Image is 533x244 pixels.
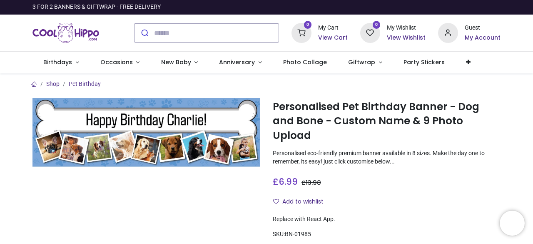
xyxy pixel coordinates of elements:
[150,52,209,73] a: New Baby
[209,52,273,73] a: Anniversary
[306,179,321,187] span: 13.98
[273,149,501,166] p: Personalised eco-friendly premium banner available in 8 sizes. Make the day one to remember, its ...
[465,34,501,42] a: My Account
[373,21,381,29] sup: 0
[32,21,99,45] img: Cool Hippo
[326,3,501,11] iframe: Customer reviews powered by Trustpilot
[134,24,154,42] button: Submit
[273,199,279,204] i: Add to wishlist
[32,52,90,73] a: Birthdays
[219,58,255,66] span: Anniversary
[500,211,525,236] iframe: Brevo live chat
[32,98,260,166] img: Personalised Pet Birthday Banner - Dog and Bone - Custom Name & 9 Photo Upload
[32,21,99,45] a: Logo of Cool Hippo
[403,58,445,66] span: Party Stickers
[318,34,348,42] a: View Cart
[279,176,298,188] span: 6.99
[285,231,311,237] span: BN-01985
[161,58,191,66] span: New Baby
[304,21,312,29] sup: 0
[273,176,298,188] span: £
[301,179,321,187] span: £
[32,3,161,11] div: 3 FOR 2 BANNERS & GIFTWRAP - FREE DELIVERY
[43,58,72,66] span: Birthdays
[273,215,501,224] div: Replace with React App.
[46,80,60,87] a: Shop
[338,52,393,73] a: Giftwrap
[273,230,501,239] div: SKU:
[318,24,348,32] div: My Cart
[387,24,426,32] div: My Wishlist
[291,29,311,36] a: 0
[100,58,133,66] span: Occasions
[69,80,101,87] a: Pet Birthday
[465,24,501,32] div: Guest
[273,100,501,143] h1: Personalised Pet Birthday Banner - Dog and Bone - Custom Name & 9 Photo Upload
[348,58,375,66] span: Giftwrap
[273,195,331,209] button: Add to wishlistAdd to wishlist
[387,34,426,42] a: View Wishlist
[283,58,327,66] span: Photo Collage
[90,52,150,73] a: Occasions
[360,29,380,36] a: 0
